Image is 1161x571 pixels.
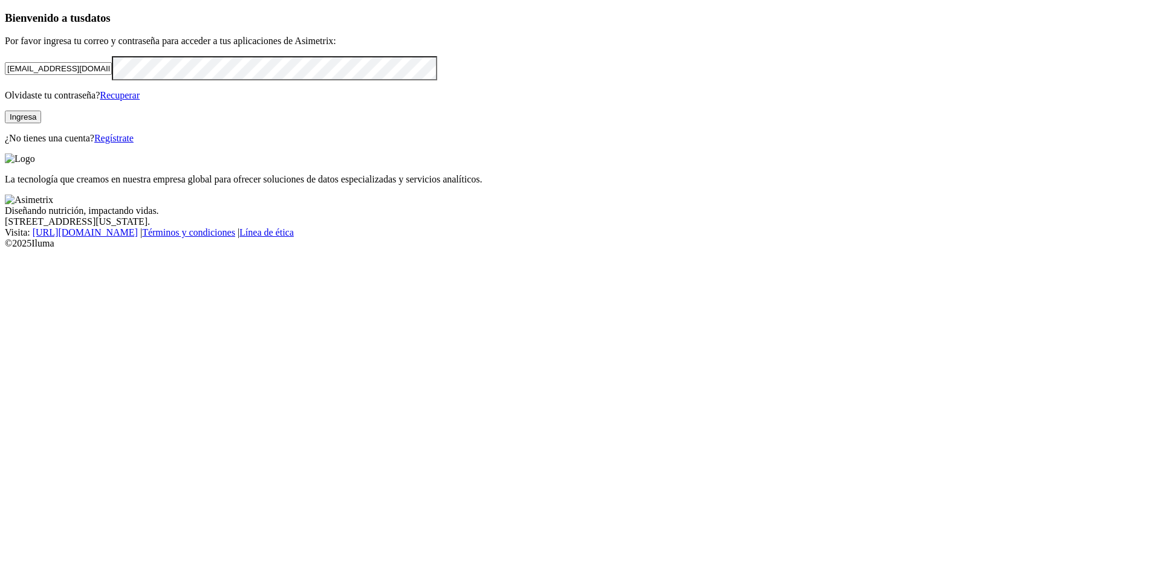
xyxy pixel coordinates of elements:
[85,11,111,24] span: datos
[142,227,235,237] a: Términos y condiciones
[5,11,1156,25] h3: Bienvenido a tus
[5,36,1156,47] p: Por favor ingresa tu correo y contraseña para acceder a tus aplicaciones de Asimetrix:
[5,90,1156,101] p: Olvidaste tu contraseña?
[5,133,1156,144] p: ¿No tienes una cuenta?
[5,195,53,205] img: Asimetrix
[5,238,1156,249] div: © 2025 Iluma
[5,216,1156,227] div: [STREET_ADDRESS][US_STATE].
[5,111,41,123] button: Ingresa
[5,174,1156,185] p: La tecnología que creamos en nuestra empresa global para ofrecer soluciones de datos especializad...
[5,205,1156,216] div: Diseñando nutrición, impactando vidas.
[5,227,1156,238] div: Visita : | |
[5,62,112,75] input: Tu correo
[33,227,138,237] a: [URL][DOMAIN_NAME]
[100,90,140,100] a: Recuperar
[239,227,294,237] a: Línea de ética
[5,153,35,164] img: Logo
[94,133,134,143] a: Regístrate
